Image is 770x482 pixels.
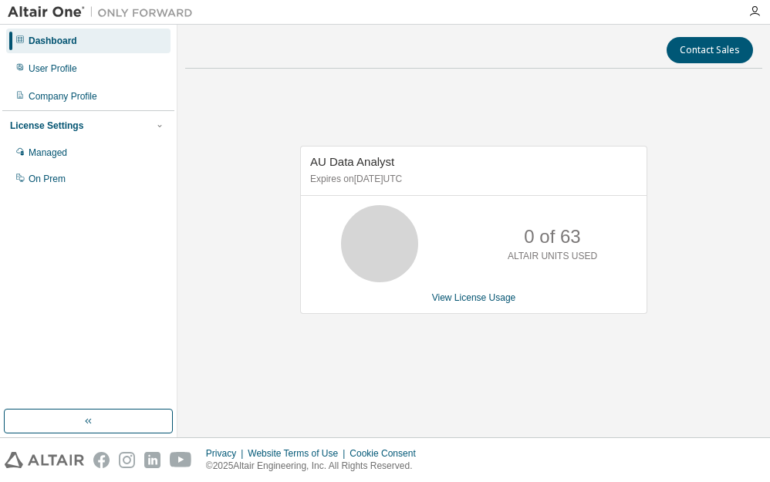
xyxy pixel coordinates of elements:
[29,90,97,103] div: Company Profile
[310,173,633,186] p: Expires on [DATE] UTC
[667,37,753,63] button: Contact Sales
[8,5,201,20] img: Altair One
[350,447,424,460] div: Cookie Consent
[170,452,192,468] img: youtube.svg
[508,250,597,263] p: ALTAIR UNITS USED
[29,147,67,159] div: Managed
[206,447,248,460] div: Privacy
[29,62,77,75] div: User Profile
[524,224,580,250] p: 0 of 63
[29,173,66,185] div: On Prem
[93,452,110,468] img: facebook.svg
[119,452,135,468] img: instagram.svg
[10,120,83,132] div: License Settings
[432,292,516,303] a: View License Usage
[310,155,394,168] span: AU Data Analyst
[5,452,84,468] img: altair_logo.svg
[206,460,425,473] p: © 2025 Altair Engineering, Inc. All Rights Reserved.
[248,447,350,460] div: Website Terms of Use
[29,35,77,47] div: Dashboard
[144,452,160,468] img: linkedin.svg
